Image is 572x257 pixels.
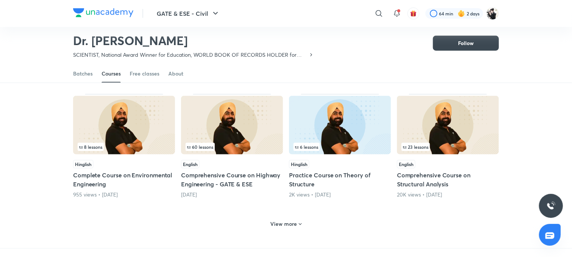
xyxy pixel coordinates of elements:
[397,94,499,198] div: Comprehensive Course on Structural Analysis
[181,171,283,189] h5: Comprehensive Course on Highway Engineering - GATE & ESE
[289,96,391,154] img: Thumbnail
[293,143,386,151] div: infosection
[187,145,213,149] span: 60 lessons
[407,8,419,20] button: avatar
[73,33,314,48] h2: Dr. [PERSON_NAME]
[293,143,386,151] div: infocontainer
[295,145,318,149] span: 6 lessons
[186,143,279,151] div: infocontainer
[271,220,297,228] h6: View more
[186,143,279,151] div: infosection
[289,94,391,198] div: Practice Course on Theory of Structure
[181,96,283,154] img: Thumbnail
[289,171,391,189] h5: Practice Course on Theory of Structure
[102,65,121,83] a: Courses
[78,143,171,151] div: infosection
[73,171,175,189] h5: Complete Course on Environmental Engineering
[73,191,175,198] div: 955 views • 1 month ago
[78,143,171,151] div: left
[397,171,499,189] h5: Comprehensive Course on Structural Analysis
[73,94,175,198] div: Complete Course on Environmental Engineering
[486,7,499,20] img: Lucky verma
[289,191,391,198] div: 2K views • 2 months ago
[73,160,93,168] span: Hinglish
[547,201,556,210] img: ttu
[401,143,494,151] div: infocontainer
[102,70,121,77] div: Courses
[79,145,102,149] span: 8 lessons
[293,143,386,151] div: left
[73,8,133,17] img: Company Logo
[168,70,183,77] div: About
[181,191,283,198] div: 1 month ago
[130,70,159,77] div: Free classes
[397,96,499,154] img: Thumbnail
[433,36,499,51] button: Follow
[73,96,175,154] img: Thumbnail
[73,8,133,19] a: Company Logo
[403,145,428,149] span: 23 lessons
[186,143,279,151] div: left
[78,143,171,151] div: infocontainer
[130,65,159,83] a: Free classes
[397,191,499,198] div: 20K views • 2 months ago
[410,10,417,17] img: avatar
[73,51,308,59] p: SCIENTIST, National Award Winner for Education, WORLD BOOK OF RECORDS HOLDER for Maximum UPSC Qua...
[401,143,494,151] div: left
[152,6,225,21] button: GATE & ESE - Civil
[458,10,465,17] img: streak
[289,160,309,168] span: Hinglish
[181,94,283,198] div: Comprehensive Course on Highway Engineering - GATE & ESE
[168,65,183,83] a: About
[181,160,199,168] span: English
[73,65,93,83] a: Batches
[458,39,474,47] span: Follow
[397,160,415,168] span: English
[73,70,93,77] div: Batches
[401,143,494,151] div: infosection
